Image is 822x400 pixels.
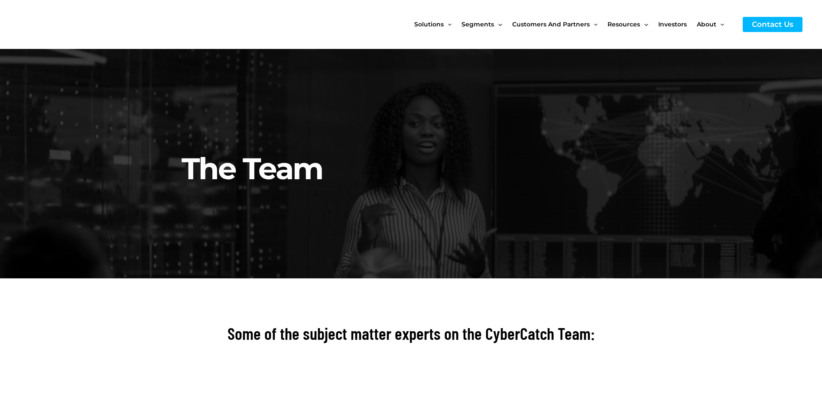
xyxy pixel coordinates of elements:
span: Solutions [414,6,444,42]
span: Menu Toggle [590,6,598,42]
span: Menu Toggle [640,6,648,42]
img: CyberCatch [15,6,119,42]
span: Customers and Partners [512,6,590,42]
span: Investors [658,6,687,42]
span: Resources [608,6,640,42]
span: Segments [461,6,494,42]
h2: Some of the subject matter experts on the CyberCatch Team: [169,323,654,345]
span: Menu Toggle [716,6,724,42]
nav: Site Navigation: New Main Menu [414,6,734,42]
span: Menu Toggle [494,6,502,42]
a: Investors [658,6,697,42]
a: Contact Us [743,17,803,32]
h2: The Team [182,72,647,188]
span: About [697,6,716,42]
span: Menu Toggle [444,6,452,42]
